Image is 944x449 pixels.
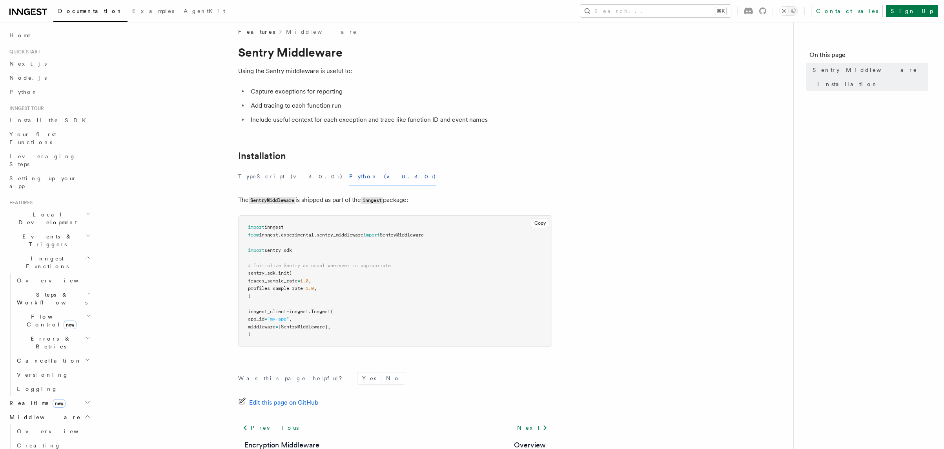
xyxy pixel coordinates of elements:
span: app_id [248,316,264,322]
span: . [278,232,281,238]
span: import [248,224,264,230]
span: init [278,270,289,276]
span: Inngest Functions [6,255,85,270]
span: Versioning [17,372,69,378]
span: ) [248,332,251,337]
a: Sign Up [886,5,938,17]
span: Installation [817,80,878,88]
span: [SentryMiddleware], [278,324,330,330]
span: Setting up your app [9,175,77,189]
span: Realtime [6,399,66,407]
span: sentry_middleware [317,232,363,238]
a: Installation [238,150,286,161]
a: Contact sales [811,5,883,17]
span: Sentry Middleware [813,66,917,74]
span: Events & Triggers [6,233,86,248]
span: new [53,399,66,408]
button: Local Development [6,207,92,229]
a: Versioning [14,368,92,382]
span: import [248,247,264,253]
span: ( [289,270,292,276]
a: Overview [14,273,92,288]
a: AgentKit [179,2,230,21]
a: Home [6,28,92,42]
a: Installation [814,77,928,91]
code: inngest [361,197,383,204]
span: , [314,286,317,291]
span: from [248,232,259,238]
a: Overview [14,424,92,438]
button: Steps & Workflows [14,288,92,310]
p: Using the Sentry middleware is useful to: [238,66,552,77]
code: SentryMiddleware [249,197,295,204]
span: Inngest [311,309,330,314]
span: Quick start [6,49,40,55]
h4: On this page [809,50,928,63]
a: Python [6,85,92,99]
span: "my-app" [267,316,289,322]
span: Edit this page on GitHub [249,397,319,408]
span: Python [9,89,38,95]
a: Leveraging Steps [6,149,92,171]
span: . [275,270,278,276]
a: Node.js [6,71,92,85]
button: No [381,372,405,384]
span: inngest_client [248,309,286,314]
a: Logging [14,382,92,396]
span: Node.js [9,75,47,81]
span: , [308,278,311,284]
a: Previous [238,421,303,435]
span: = [303,286,306,291]
button: Middleware [6,410,92,424]
span: Features [6,200,33,206]
span: Logging [17,386,58,392]
span: inngest [264,224,284,230]
button: Search...⌘K [580,5,731,17]
span: new [64,321,77,329]
span: traces_sample_rate [248,278,297,284]
button: TypeScript (v3.0.0+) [238,168,343,185]
span: Cancellation [14,357,82,365]
span: SentryMiddleware [380,232,424,238]
span: inngest [289,309,308,314]
span: 1.0 [306,286,314,291]
button: Realtimenew [6,396,92,410]
span: . [314,232,317,238]
span: AgentKit [184,8,225,14]
span: Overview [17,428,98,434]
span: , [289,316,292,322]
span: experimental [281,232,314,238]
a: Sentry Middleware [809,63,928,77]
span: Flow Control [14,313,86,328]
button: Python (v0.3.0+) [349,168,436,185]
span: Documentation [58,8,123,14]
button: Cancellation [14,354,92,368]
button: Errors & Retries [14,332,92,354]
button: Toggle dark mode [779,6,798,16]
kbd: ⌘K [715,7,726,15]
button: Events & Triggers [6,229,92,251]
a: Edit this page on GitHub [238,397,319,408]
div: Inngest Functions [6,273,92,396]
a: Install the SDK [6,113,92,127]
span: Steps & Workflows [14,291,87,306]
a: Your first Functions [6,127,92,149]
span: Local Development [6,211,86,226]
span: sentry_sdk [248,270,275,276]
li: Include useful context for each exception and trace like function ID and event names [248,114,552,125]
button: Yes [357,372,381,384]
span: inngest [259,232,278,238]
span: = [286,309,289,314]
span: Errors & Retries [14,335,85,350]
span: # Initialize Sentry as usual wherever is appropriate [248,263,391,268]
span: import [363,232,380,238]
button: Copy [531,218,549,228]
span: Middleware [6,413,81,421]
span: ) [248,293,251,299]
span: Your first Functions [9,131,56,145]
span: = [275,324,278,330]
span: sentry_sdk [264,247,292,253]
button: Flow Controlnew [14,310,92,332]
span: Features [238,28,275,36]
a: Next [512,421,552,435]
